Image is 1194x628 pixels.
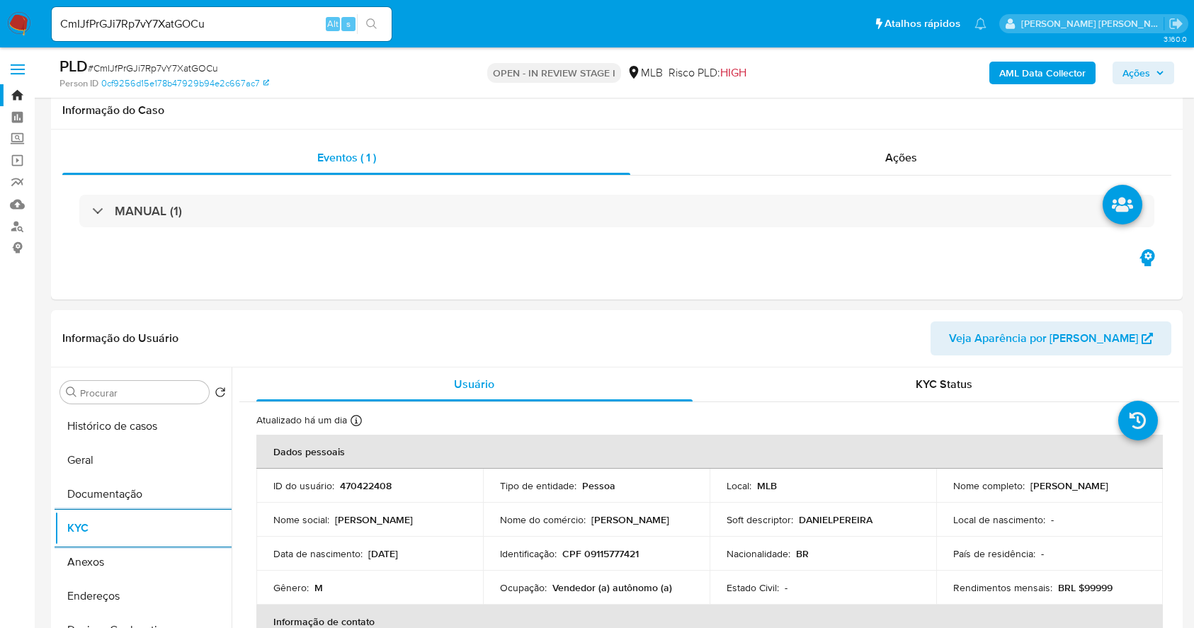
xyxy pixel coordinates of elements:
[916,376,972,392] span: KYC Status
[327,17,339,30] span: Alt
[273,547,363,560] p: Data de nascimento :
[335,513,413,526] p: [PERSON_NAME]
[346,17,351,30] span: s
[59,77,98,90] b: Person ID
[256,435,1163,469] th: Dados pessoais
[949,321,1138,355] span: Veja Aparência por [PERSON_NAME]
[562,547,639,560] p: CPF 09115777421
[273,513,329,526] p: Nome social :
[1113,62,1174,84] button: Ações
[59,55,88,77] b: PLD
[52,15,392,33] input: Pesquise usuários ou casos...
[79,195,1154,227] div: MANUAL (1)
[487,63,621,83] p: OPEN - IN REVIEW STAGE I
[757,479,777,492] p: MLB
[55,443,232,477] button: Geral
[727,581,779,594] p: Estado Civil :
[582,479,615,492] p: Pessoa
[55,579,232,613] button: Endereços
[55,545,232,579] button: Anexos
[1058,581,1113,594] p: BRL $99999
[55,409,232,443] button: Histórico de casos
[1021,17,1164,30] p: carla.siqueira@mercadolivre.com
[273,581,309,594] p: Gênero :
[627,65,663,81] div: MLB
[999,62,1086,84] b: AML Data Collector
[1041,547,1044,560] p: -
[1030,479,1108,492] p: [PERSON_NAME]
[500,547,557,560] p: Identificação :
[62,331,178,346] h1: Informação do Usuário
[357,14,386,34] button: search-icon
[785,581,788,594] p: -
[989,62,1096,84] button: AML Data Collector
[317,149,376,166] span: Eventos ( 1 )
[88,61,218,75] span: # CmIJfPrGJi7Rp7vY7XatGOCu
[727,479,751,492] p: Local :
[500,479,576,492] p: Tipo de entidade :
[66,387,77,398] button: Procurar
[796,547,809,560] p: BR
[55,477,232,511] button: Documentação
[62,103,1171,118] h1: Informação do Caso
[799,513,872,526] p: DANIELPEREIRA
[314,581,323,594] p: M
[55,511,232,545] button: KYC
[101,77,269,90] a: 0cf9256d15e178b47929b94e2c667ac7
[669,65,746,81] span: Risco PLD:
[80,387,203,399] input: Procurar
[591,513,669,526] p: [PERSON_NAME]
[1122,62,1150,84] span: Ações
[256,413,347,427] p: Atualizado há um dia
[953,581,1052,594] p: Rendimentos mensais :
[727,513,793,526] p: Soft descriptor :
[215,387,226,402] button: Retornar ao pedido padrão
[500,581,547,594] p: Ocupação :
[953,513,1045,526] p: Local de nascimento :
[974,18,987,30] a: Notificações
[273,479,334,492] p: ID do usuário :
[931,321,1171,355] button: Veja Aparência por [PERSON_NAME]
[953,547,1035,560] p: País de residência :
[885,16,960,31] span: Atalhos rápidos
[115,203,182,219] h3: MANUAL (1)
[500,513,586,526] p: Nome do comércio :
[454,376,494,392] span: Usuário
[727,547,790,560] p: Nacionalidade :
[1051,513,1054,526] p: -
[340,479,392,492] p: 470422408
[1169,16,1183,31] a: Sair
[953,479,1025,492] p: Nome completo :
[720,64,746,81] span: HIGH
[368,547,398,560] p: [DATE]
[552,581,672,594] p: Vendedor (a) autônomo (a)
[885,149,917,166] span: Ações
